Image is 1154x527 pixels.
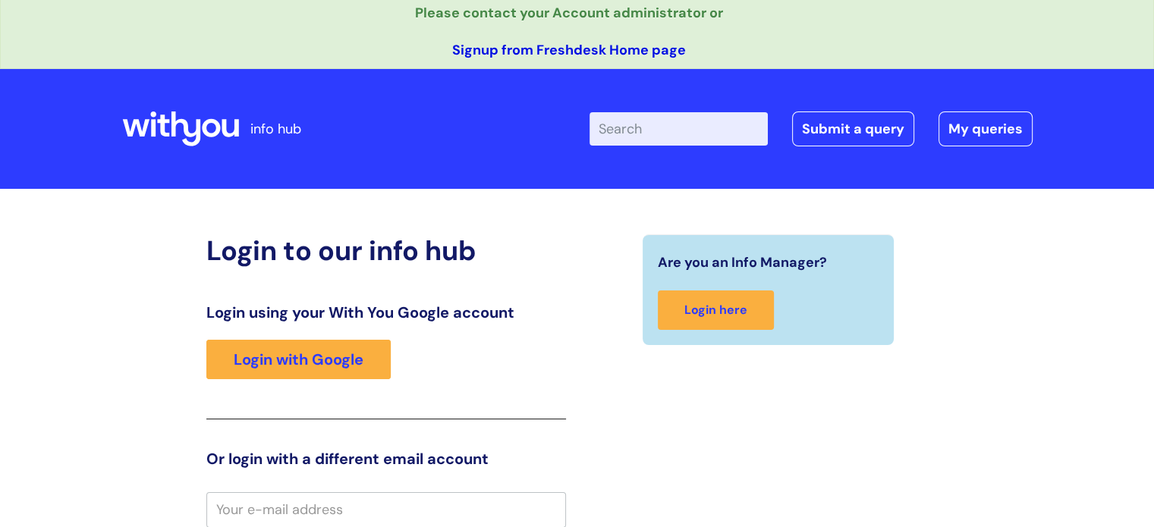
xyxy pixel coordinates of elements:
[250,117,301,141] p: info hub
[206,450,566,468] h3: Or login with a different email account
[590,112,768,146] input: Search
[939,111,1033,146] a: My queries
[206,492,566,527] input: Your e-mail address
[206,234,566,267] h2: Login to our info hub
[452,41,686,59] a: Signup from Freshdesk Home page
[658,250,827,274] span: Are you an Info Manager?
[792,111,914,146] a: Submit a query
[206,303,566,322] h3: Login using your With You Google account
[658,290,774,331] a: Login here
[206,340,391,379] a: Login with Google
